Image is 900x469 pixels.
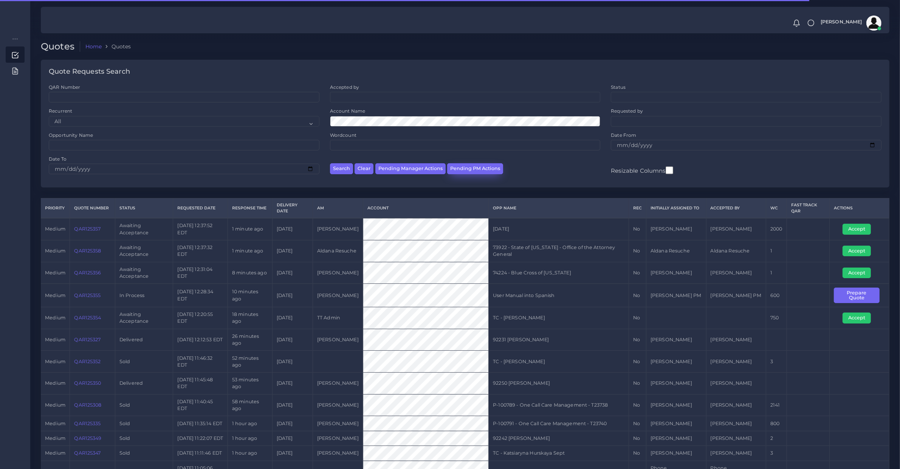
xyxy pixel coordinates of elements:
td: [PERSON_NAME] [646,416,706,431]
a: QAR125355 [74,293,101,298]
button: Accept [843,313,871,323]
td: Aldana Resuche [706,240,766,262]
td: No [629,351,646,373]
td: [DATE] 11:11:46 EDT [173,446,228,461]
span: medium [45,359,65,364]
a: QAR125350 [74,380,101,386]
a: QAR125347 [74,450,101,456]
label: Opportunity Name [49,132,93,138]
td: [PERSON_NAME] [706,351,766,373]
td: [PERSON_NAME] [646,218,706,240]
td: [PERSON_NAME] [706,394,766,416]
td: [PERSON_NAME] [313,262,363,284]
th: Response Time [228,198,272,218]
td: Aldana Resuche [646,240,706,262]
td: [DATE] [272,262,313,284]
th: Delivery Date [272,198,313,218]
td: Awaiting Acceptance [115,240,173,262]
td: [DATE] [272,351,313,373]
td: In Process [115,284,173,307]
a: QAR125352 [74,359,101,364]
td: [DATE] [272,329,313,351]
td: No [629,329,646,351]
label: Resizable Columns [611,166,673,175]
td: [PERSON_NAME] [313,284,363,307]
td: No [629,240,646,262]
td: 10 minutes ago [228,284,272,307]
td: Sold [115,446,173,461]
td: TC - Katsiaryna Hurskaya Sept [489,446,629,461]
td: [PERSON_NAME] [706,416,766,431]
a: QAR125327 [74,337,101,342]
a: Accept [843,315,876,320]
td: [PERSON_NAME] [646,373,706,395]
td: [PERSON_NAME] [706,446,766,461]
td: No [629,218,646,240]
td: 2141 [766,394,787,416]
th: AM [313,198,363,218]
td: [DATE] 11:45:48 EDT [173,373,228,395]
td: 1 hour ago [228,416,272,431]
td: 3 [766,351,787,373]
td: No [629,373,646,395]
th: WC [766,198,787,218]
span: medium [45,226,65,232]
td: 74224 - Blue Cross of [US_STATE] [489,262,629,284]
td: [PERSON_NAME] PM [646,284,706,307]
td: 1 minute ago [228,218,272,240]
td: [DATE] 12:12:53 EDT [173,329,228,351]
td: [DATE] 12:37:32 EDT [173,240,228,262]
span: medium [45,337,65,342]
a: [PERSON_NAME]avatar [817,15,884,31]
td: [PERSON_NAME] [706,218,766,240]
td: 8 minutes ago [228,262,272,284]
td: [DATE] 12:20:55 EDT [173,307,228,329]
label: Wordcount [330,132,356,138]
span: medium [45,380,65,386]
a: Prepare Quote [834,292,885,298]
a: QAR125354 [74,315,101,320]
td: No [629,284,646,307]
td: [PERSON_NAME] [706,262,766,284]
td: [PERSON_NAME] [313,431,363,446]
td: [DATE] [272,394,313,416]
td: 73922 - State of [US_STATE] - Office of the Attorney General [489,240,629,262]
a: QAR125349 [74,435,101,441]
button: Accept [843,224,871,234]
td: TT Admin [313,307,363,329]
input: Resizable Columns [666,166,673,175]
label: Account Name [330,108,366,114]
td: [PERSON_NAME] [706,431,766,446]
label: Status [611,84,626,90]
td: [PERSON_NAME] [646,262,706,284]
td: P-100789 - One Call Care Management - T23738 [489,394,629,416]
td: [PERSON_NAME] [313,446,363,461]
td: No [629,394,646,416]
td: No [629,307,646,329]
a: QAR125357 [74,226,101,232]
td: 92231 [PERSON_NAME] [489,329,629,351]
td: Sold [115,351,173,373]
button: Accept [843,246,871,256]
span: medium [45,421,65,426]
td: [DATE] 11:40:45 EDT [173,394,228,416]
td: [DATE] [272,416,313,431]
a: QAR125335 [74,421,101,426]
td: [DATE] [489,218,629,240]
td: [DATE] 12:28:34 EDT [173,284,228,307]
td: [PERSON_NAME] PM [706,284,766,307]
a: Accept [843,248,876,254]
td: 750 [766,307,787,329]
button: Clear [355,163,373,174]
th: Quote Number [70,198,115,218]
a: QAR125356 [74,270,101,276]
label: Recurrent [49,108,72,114]
span: medium [45,270,65,276]
td: [DATE] [272,240,313,262]
td: [DATE] 11:35:14 EDT [173,416,228,431]
td: Awaiting Acceptance [115,262,173,284]
span: medium [45,435,65,441]
td: [DATE] [272,373,313,395]
td: No [629,446,646,461]
td: Sold [115,416,173,431]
